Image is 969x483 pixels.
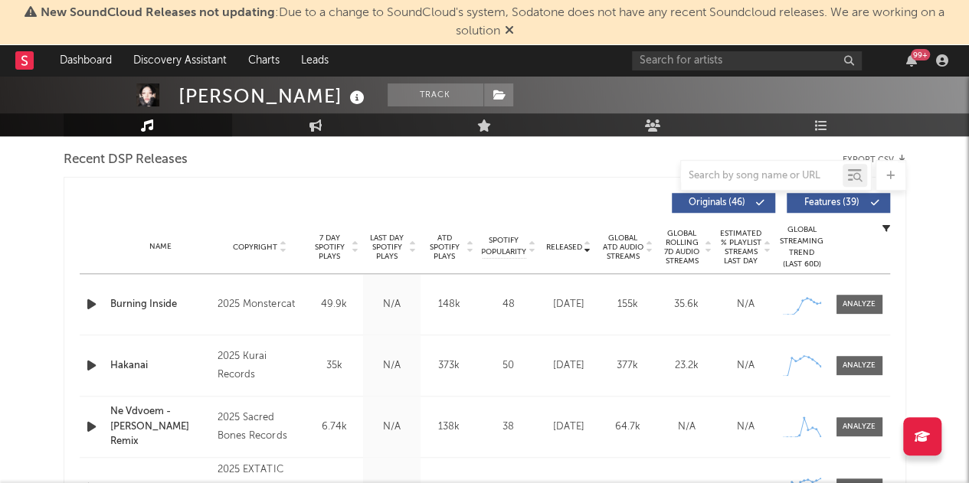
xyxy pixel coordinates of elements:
[367,358,417,374] div: N/A
[64,151,188,169] span: Recent DSP Releases
[682,198,752,207] span: Originals ( 46 )
[661,358,712,374] div: 23.2k
[661,419,712,435] div: N/A
[779,224,825,270] div: Global Streaming Trend (Last 60D)
[218,295,301,314] div: 2025 Monstercat
[661,229,703,266] span: Global Rolling 7D Audio Streams
[367,419,417,435] div: N/A
[424,419,474,435] div: 138k
[911,49,930,60] div: 99 +
[787,193,890,213] button: Features(39)
[546,243,582,252] span: Released
[424,358,474,374] div: 373k
[906,54,917,67] button: 99+
[681,170,843,182] input: Search by song name or URL
[424,233,465,261] span: ATD Spotify Plays
[482,297,535,312] div: 48
[482,358,535,374] div: 50
[41,7,944,38] span: : Due to a change to SoundCloud's system, Sodatone does not have any recent Soundcloud releases. ...
[720,297,771,312] div: N/A
[309,419,359,435] div: 6.74k
[218,348,301,384] div: 2025 Kurai Records
[632,51,862,70] input: Search for artists
[123,45,237,76] a: Discovery Assistant
[543,419,594,435] div: [DATE]
[481,235,526,258] span: Spotify Popularity
[720,419,771,435] div: N/A
[672,193,775,213] button: Originals(46)
[367,297,417,312] div: N/A
[720,229,762,266] span: Estimated % Playlist Streams Last Day
[543,358,594,374] div: [DATE]
[602,297,653,312] div: 155k
[178,83,368,109] div: [PERSON_NAME]
[233,243,277,252] span: Copyright
[602,358,653,374] div: 377k
[110,404,211,449] a: Ne Vdvoem - [PERSON_NAME] Remix
[49,45,123,76] a: Dashboard
[505,25,514,38] span: Dismiss
[543,297,594,312] div: [DATE]
[110,241,211,253] div: Name
[367,233,408,261] span: Last Day Spotify Plays
[309,233,350,261] span: 7 Day Spotify Plays
[388,83,483,106] button: Track
[797,198,867,207] span: Features ( 39 )
[424,297,474,312] div: 148k
[602,233,644,261] span: Global ATD Audio Streams
[237,45,290,76] a: Charts
[602,419,653,435] div: 64.7k
[41,7,275,19] span: New SoundCloud Releases not updating
[110,358,211,374] a: Hakanai
[309,297,359,312] div: 49.9k
[218,409,301,445] div: 2025 Sacred Bones Records
[110,297,211,312] a: Burning Inside
[843,155,906,165] button: Export CSV
[661,297,712,312] div: 35.6k
[482,419,535,435] div: 38
[720,358,771,374] div: N/A
[309,358,359,374] div: 35k
[290,45,339,76] a: Leads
